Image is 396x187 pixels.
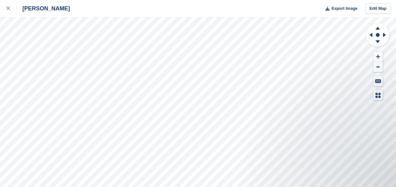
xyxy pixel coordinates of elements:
[373,90,383,100] button: Map Legend
[373,76,383,86] button: Keyboard Shortcuts
[331,5,357,12] span: Export Image
[365,3,391,14] a: Edit Map
[17,5,70,12] div: [PERSON_NAME]
[373,52,383,62] button: Zoom In
[373,62,383,72] button: Zoom Out
[322,3,358,14] button: Export Image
